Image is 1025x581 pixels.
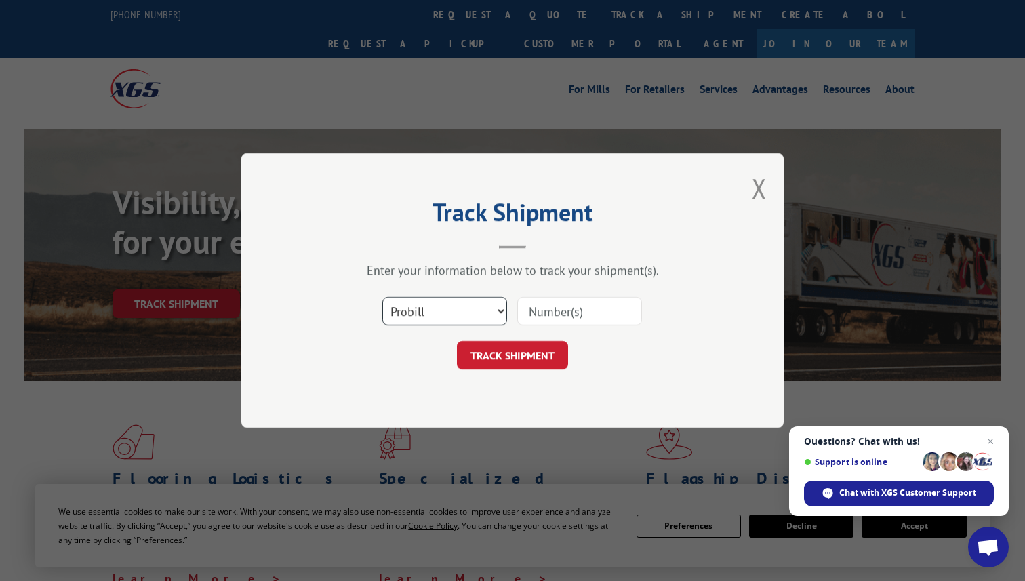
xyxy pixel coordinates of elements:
[968,527,1009,567] div: Open chat
[457,341,568,369] button: TRACK SHIPMENT
[752,170,767,206] button: Close modal
[804,436,994,447] span: Questions? Chat with us!
[982,433,999,449] span: Close chat
[309,203,716,228] h2: Track Shipment
[517,297,642,325] input: Number(s)
[309,262,716,278] div: Enter your information below to track your shipment(s).
[804,457,918,467] span: Support is online
[839,487,976,499] span: Chat with XGS Customer Support
[804,481,994,506] div: Chat with XGS Customer Support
